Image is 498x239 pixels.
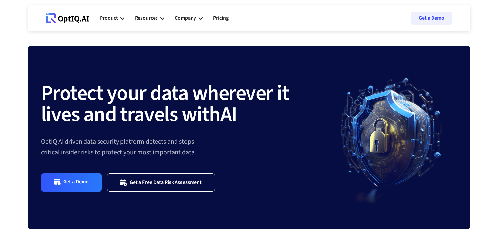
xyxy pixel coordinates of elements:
[135,14,158,23] div: Resources
[411,12,452,25] a: Get a Demo
[46,9,89,28] a: Webflow Homepage
[130,179,202,186] div: Get a Free Data Risk Assessment
[135,9,164,28] div: Resources
[63,178,89,186] div: Get a Demo
[41,137,326,157] div: OptIQ AI driven data security platform detects and stops critical insider risks to protect your m...
[41,78,289,130] strong: Protect your data wherever it lives and travels with
[41,173,102,191] a: Get a Demo
[107,173,215,191] a: Get a Free Data Risk Assessment
[100,14,118,23] div: Product
[220,100,237,130] strong: AI
[100,9,124,28] div: Product
[175,14,196,23] div: Company
[175,9,203,28] div: Company
[213,9,229,28] a: Pricing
